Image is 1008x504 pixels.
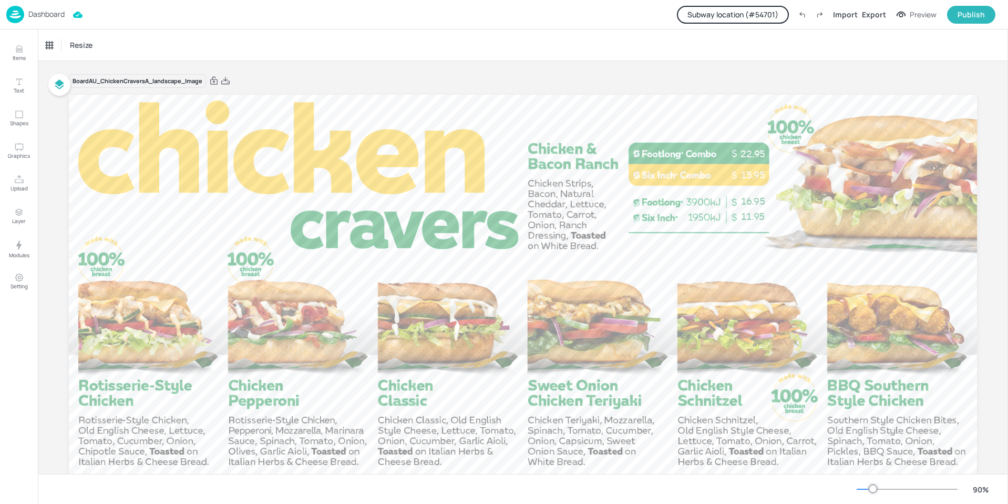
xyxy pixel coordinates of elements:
[741,196,765,207] span: 16.95
[811,6,829,24] label: Redo (Ctrl + Y)
[968,484,993,495] div: 90 %
[793,6,811,24] label: Undo (Ctrl + Z)
[68,39,95,51] span: Resize
[734,168,772,182] p: 15.95
[947,6,995,24] button: Publish
[28,11,65,18] p: Dashboard
[862,9,886,20] div: Export
[910,9,937,21] div: Preview
[890,7,943,23] button: Preview
[833,9,858,20] div: Import
[677,6,789,24] button: Subway location (#54701)
[958,9,985,21] div: Publish
[734,147,772,160] p: 22.95
[6,6,24,23] img: logo-86c26b7e.jpg
[69,74,206,88] div: Board AU_ChickenCraversA_landscape_Image
[741,211,765,223] span: 11.95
